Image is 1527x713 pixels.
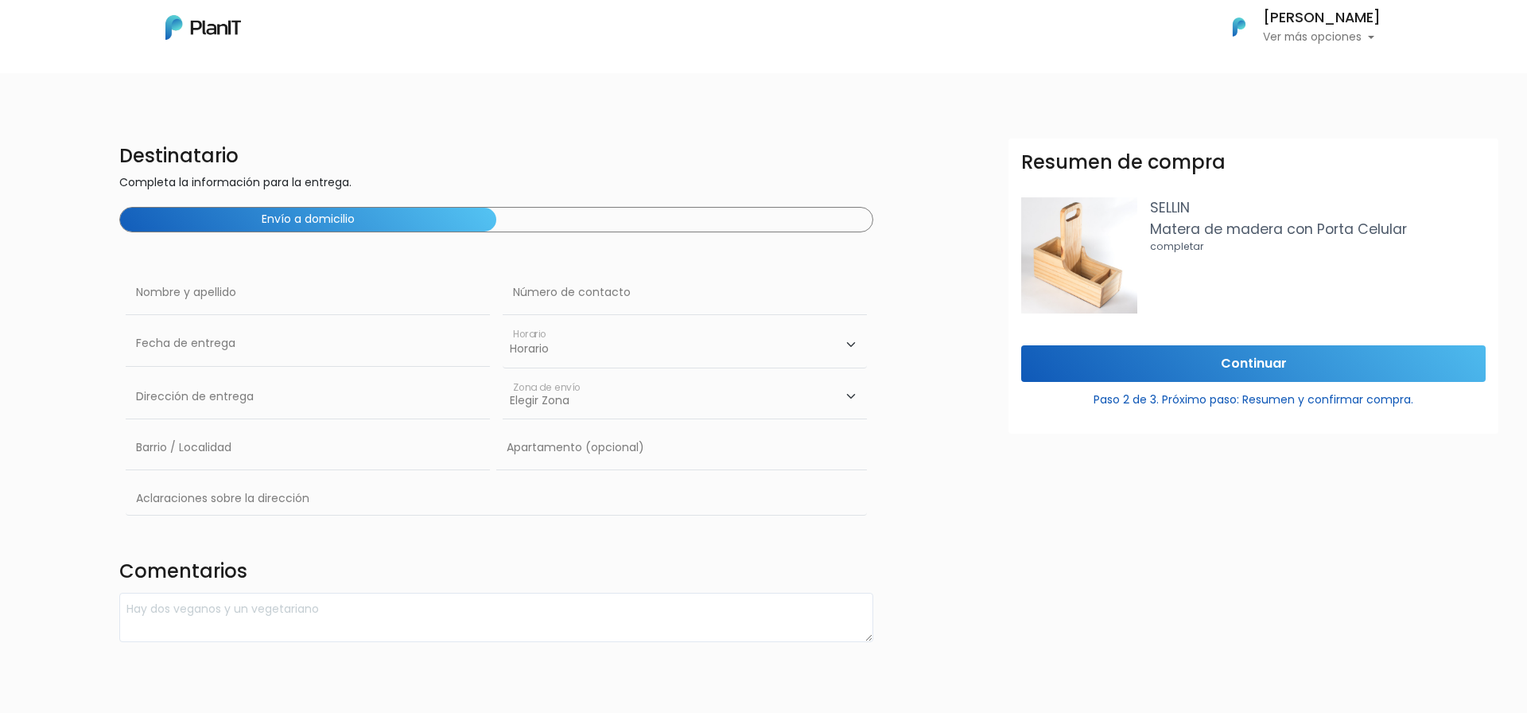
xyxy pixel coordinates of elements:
p: Matera de madera con Porta Celular [1150,219,1486,240]
p: SELLIN [1150,197,1486,218]
p: Completa la información para la entrega. [119,174,873,194]
img: 688cd36894cd4_captura-de-pantalla-2025-08-01-114651.png [1021,197,1137,313]
h4: Destinatario [119,145,873,168]
button: Envío a domicilio [120,208,496,232]
h3: Resumen de compra [1021,151,1226,174]
input: Barrio / Localidad [126,426,490,470]
input: Nombre y apellido [126,271,490,315]
p: Paso 2 de 3. Próximo paso: Resumen y confirmar compra. [1021,385,1486,408]
input: Continuar [1021,345,1486,383]
h4: Comentarios [119,560,873,586]
img: PlanIt Logo [1222,10,1257,45]
img: PlanIt Logo [165,15,241,40]
input: Aclaraciones sobre la dirección [126,477,867,515]
input: Dirección de entrega [126,375,490,419]
button: PlanIt Logo [PERSON_NAME] Ver más opciones [1212,6,1381,48]
p: Ver más opciones [1263,32,1381,43]
p: completar [1150,240,1486,254]
input: Apartamento (opcional) [496,426,867,470]
h6: [PERSON_NAME] [1263,11,1381,25]
input: Fecha de entrega [126,321,490,366]
input: Número de contacto [503,271,867,315]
